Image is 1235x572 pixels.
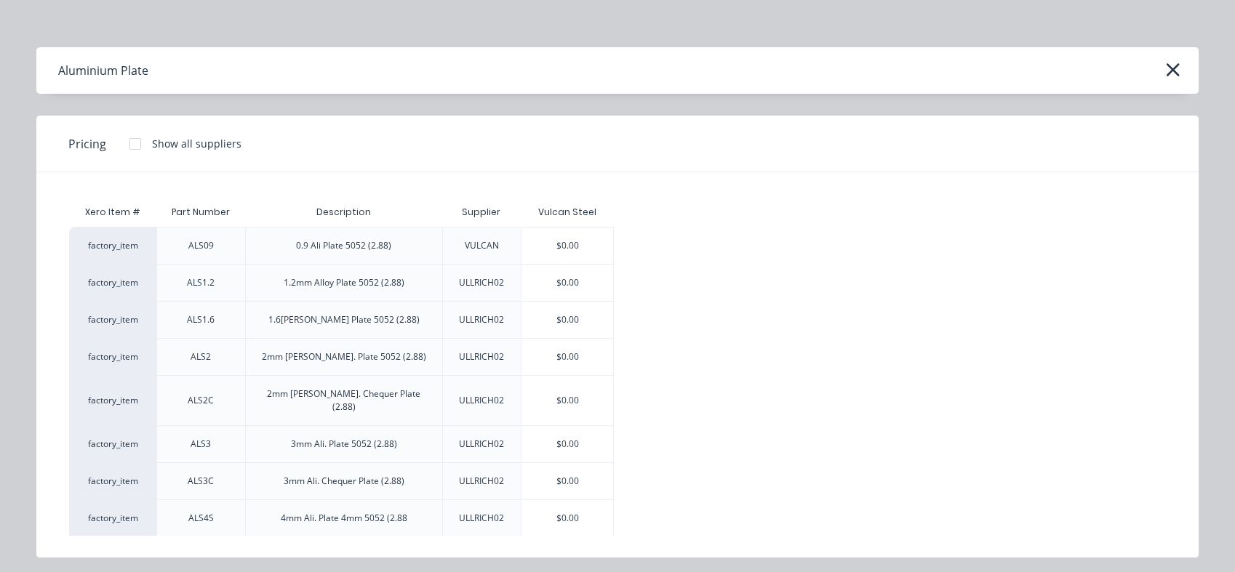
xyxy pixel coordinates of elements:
[58,62,148,79] div: Aluminium Plate
[191,438,211,451] div: ALS3
[465,239,499,252] div: VULCAN
[459,276,504,289] div: ULLRICH02
[291,438,397,451] div: 3mm Ali. Plate 5052 (2.88)
[187,276,215,289] div: ALS1.2
[459,512,504,525] div: ULLRICH02
[459,313,504,326] div: ULLRICH02
[257,387,431,414] div: 2mm [PERSON_NAME]. Chequer Plate (2.88)
[68,135,106,153] span: Pricing
[69,499,156,536] div: factory_item
[521,339,613,375] div: $0.00
[450,194,512,230] div: Supplier
[281,512,407,525] div: 4mm Ali. Plate 4mm 5052 (2.88
[521,227,613,264] div: $0.00
[521,302,613,338] div: $0.00
[521,265,613,301] div: $0.00
[160,194,241,230] div: Part Number
[521,463,613,499] div: $0.00
[69,462,156,499] div: factory_item
[188,394,214,407] div: ALS2C
[459,438,504,451] div: ULLRICH02
[69,301,156,338] div: factory_item
[521,376,613,425] div: $0.00
[188,512,214,525] div: ALS4S
[521,426,613,462] div: $0.00
[69,375,156,425] div: factory_item
[284,475,404,488] div: 3mm Ali. Chequer Plate (2.88)
[69,264,156,301] div: factory_item
[69,338,156,375] div: factory_item
[69,227,156,264] div: factory_item
[305,194,383,230] div: Description
[268,313,420,326] div: 1.6[PERSON_NAME] Plate 5052 (2.88)
[69,425,156,462] div: factory_item
[284,276,404,289] div: 1.2mm Alloy Plate 5052 (2.88)
[69,198,156,227] div: Xero Item #
[188,475,214,488] div: ALS3C
[152,136,241,151] div: Show all suppliers
[459,394,504,407] div: ULLRICH02
[538,206,596,219] div: Vulcan Steel
[188,239,214,252] div: ALS09
[296,239,391,252] div: 0.9 Ali Plate 5052 (2.88)
[191,350,211,363] div: ALS2
[459,350,504,363] div: ULLRICH02
[459,475,504,488] div: ULLRICH02
[187,313,215,326] div: ALS1.6
[262,350,426,363] div: 2mm [PERSON_NAME]. Plate 5052 (2.88)
[521,500,613,536] div: $0.00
